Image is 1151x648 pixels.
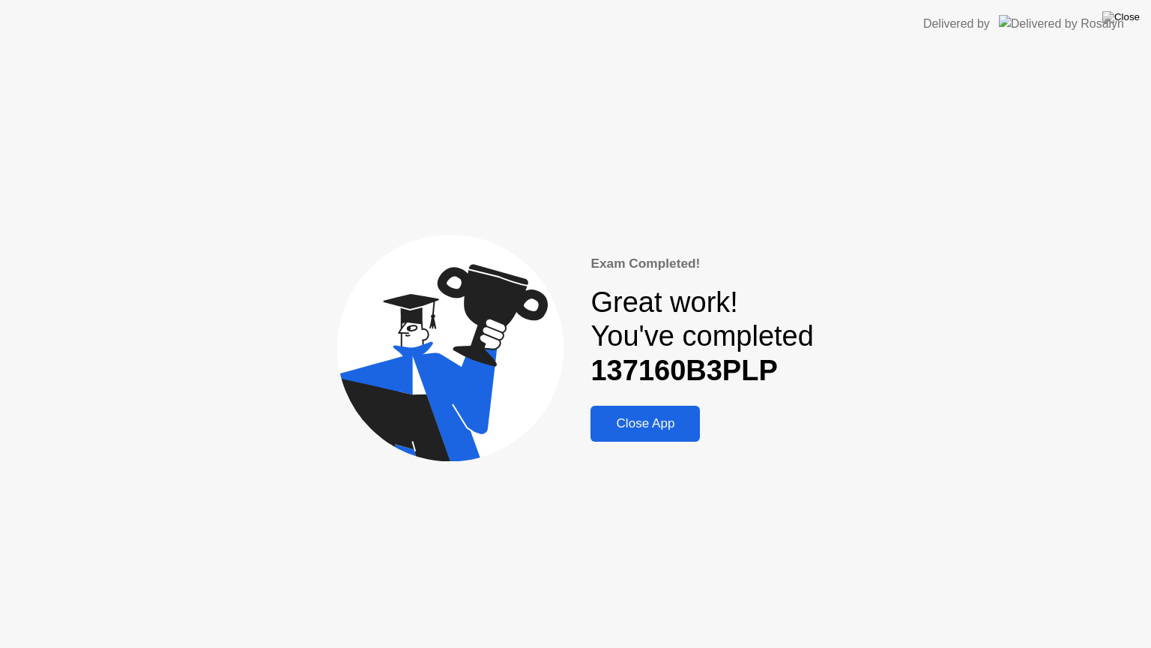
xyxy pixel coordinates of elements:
[590,254,813,274] div: Exam Completed!
[1102,11,1140,23] img: Close
[590,406,700,442] button: Close App
[999,15,1124,32] img: Delivered by Rosalyn
[595,416,695,431] div: Close App
[590,355,777,386] b: 137160B3PLP
[923,15,990,33] div: Delivered by
[590,286,813,388] div: Great work! You've completed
